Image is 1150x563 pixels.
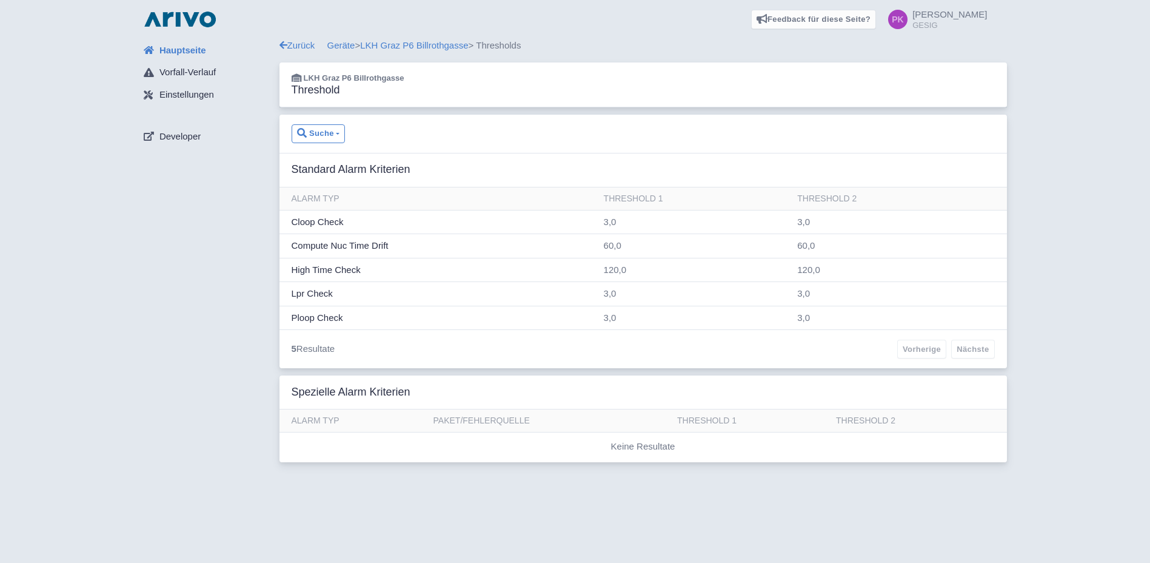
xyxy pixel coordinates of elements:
[141,10,219,29] img: logo
[279,234,599,258] td: Compute Nuc Time Drift
[429,410,673,433] th: Paket/Fehlerquelle
[792,306,1006,329] td: 3,0
[279,40,315,50] a: Zurück
[134,125,279,148] a: Developer
[599,258,793,282] td: 120,0
[279,187,599,211] th: Alarm Typ
[672,410,831,433] th: Threshold 1
[599,187,793,211] th: Threshold 1
[134,39,279,62] a: Hauptseite
[134,84,279,107] a: Einstellungen
[279,306,599,329] td: Ploop Check
[134,61,279,84] a: Vorfall-Verlauf
[292,342,335,356] span: Resultate
[327,40,355,50] a: Geräte
[159,88,214,102] span: Einstellungen
[279,210,599,234] td: Cloop Check
[279,39,1007,53] div: > > Thresholds
[279,410,429,433] th: Alarm Typ
[792,187,1006,211] th: Threshold 2
[792,258,1006,282] td: 120,0
[279,440,1007,454] p: Keine Resultate
[279,258,599,282] td: High Time Check
[912,9,987,19] span: [PERSON_NAME]
[599,306,793,329] td: 3,0
[792,210,1006,234] td: 3,0
[360,40,468,50] a: LKH Graz P6 Billrothgasse
[279,282,599,306] td: Lpr Check
[159,130,201,144] span: Developer
[159,66,216,79] span: Vorfall-Verlauf
[292,343,296,354] b: 5
[292,163,410,177] h3: Standard Alarm Kriterien
[292,124,346,143] button: Suche
[831,410,1007,433] th: Threshold 2
[751,10,877,29] a: Feedback für diese Seite?
[792,234,1006,258] td: 60,0
[292,386,410,399] h3: Spezielle Alarm Kriterien
[159,44,206,58] span: Hauptseite
[912,21,987,29] small: GESIG
[304,73,404,83] span: LKH Graz P6 Billrothgasse
[599,234,793,258] td: 60,0
[599,210,793,234] td: 3,0
[599,282,793,306] td: 3,0
[881,10,987,29] a: [PERSON_NAME] GESIG
[792,282,1006,306] td: 3,0
[292,84,404,97] h3: Threshold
